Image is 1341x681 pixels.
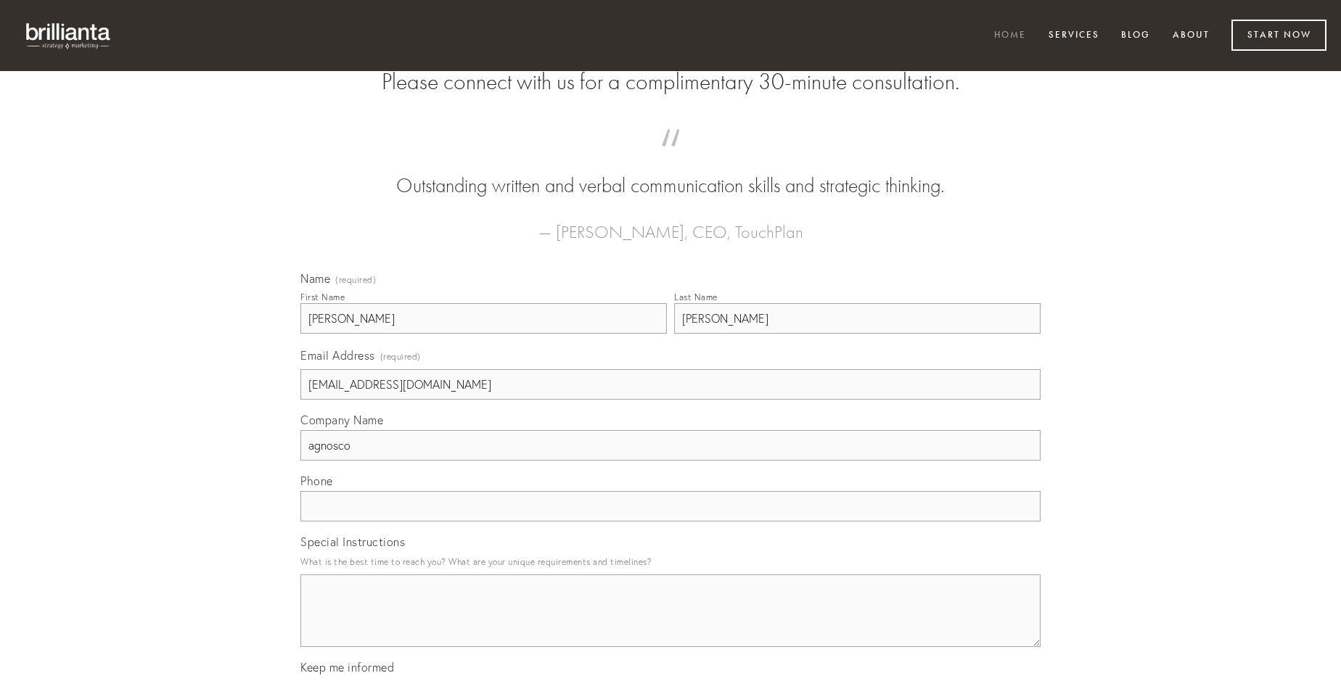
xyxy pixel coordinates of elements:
[300,660,394,674] span: Keep me informed
[300,552,1041,571] p: What is the best time to reach you? What are your unique requirements and timelines?
[674,292,718,302] div: Last Name
[300,413,383,427] span: Company Name
[300,535,405,549] span: Special Instructions
[1231,20,1326,51] a: Start Now
[300,474,333,488] span: Phone
[1163,24,1219,48] a: About
[300,348,375,363] span: Email Address
[300,292,345,302] div: First Name
[324,200,1017,247] figcaption: — [PERSON_NAME], CEO, TouchPlan
[300,271,330,286] span: Name
[1112,24,1160,48] a: Blog
[985,24,1036,48] a: Home
[15,15,123,57] img: brillianta - research, strategy, marketing
[324,144,1017,200] blockquote: Outstanding written and verbal communication skills and strategic thinking.
[324,144,1017,172] span: “
[1039,24,1109,48] a: Services
[380,347,421,366] span: (required)
[335,276,376,284] span: (required)
[300,68,1041,96] h2: Please connect with us for a complimentary 30-minute consultation.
